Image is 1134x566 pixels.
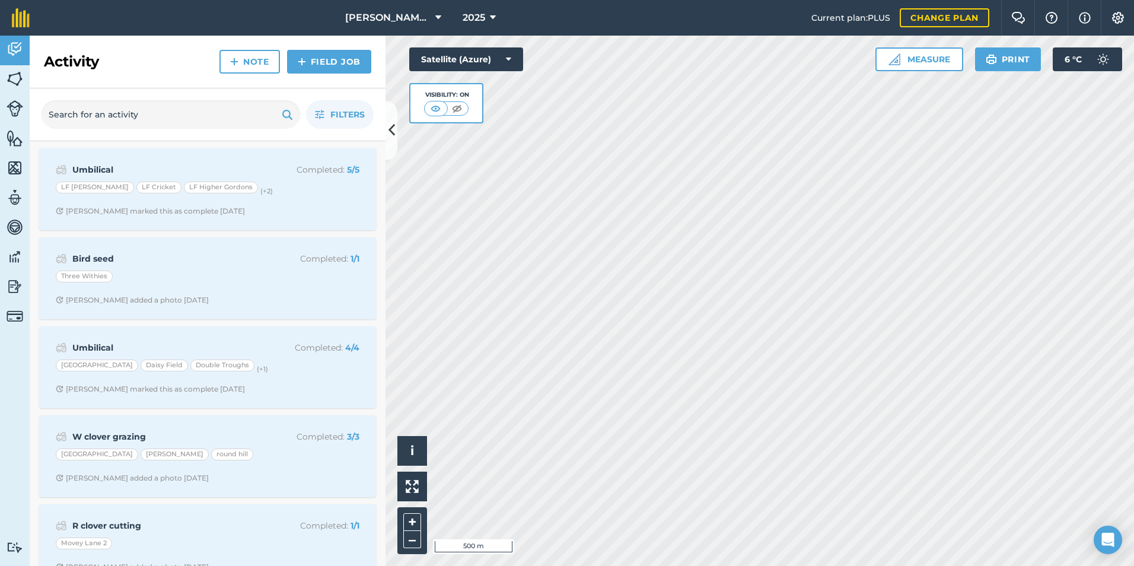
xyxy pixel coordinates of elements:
[345,342,359,353] strong: 4 / 4
[1011,12,1025,24] img: Two speech bubbles overlapping with the left bubble in the forefront
[7,308,23,325] img: svg+xml;base64,PD94bWwgdmVyc2lvbj0iMS4wIiBlbmNvZGluZz0idXRmLTgiPz4KPCEtLSBHZW5lcmF0b3I6IEFkb2JlIE...
[900,8,989,27] a: Change plan
[403,531,421,548] button: –
[260,187,273,195] small: (+ 2 )
[410,443,414,458] span: i
[7,248,23,266] img: svg+xml;base64,PD94bWwgdmVyc2lvbj0iMS4wIiBlbmNvZGluZz0idXRmLTgiPz4KPCEtLSBHZW5lcmF0b3I6IEFkb2JlIE...
[141,360,188,371] div: Daisy Field
[211,449,253,460] div: round hill
[306,100,374,129] button: Filters
[888,53,900,65] img: Ruler icon
[1053,47,1122,71] button: 6 °C
[397,436,427,466] button: i
[875,47,963,71] button: Measure
[7,278,23,295] img: svg+xml;base64,PD94bWwgdmVyc2lvbj0iMS4wIiBlbmNvZGluZz0idXRmLTgiPz4KPCEtLSBHZW5lcmF0b3I6IEFkb2JlIE...
[56,271,113,282] div: Three Withies
[406,480,419,493] img: Four arrows, one pointing top left, one top right, one bottom right and the last bottom left
[282,107,293,122] img: svg+xml;base64,PHN2ZyB4bWxucz0iaHR0cDovL3d3dy53My5vcmcvMjAwMC9zdmciIHdpZHRoPSIxOSIgaGVpZ2h0PSIyNC...
[219,50,280,74] a: Note
[7,542,23,553] img: svg+xml;base64,PD94bWwgdmVyc2lvbj0iMS4wIiBlbmNvZGluZz0idXRmLTgiPz4KPCEtLSBHZW5lcmF0b3I6IEFkb2JlIE...
[330,108,365,121] span: Filters
[265,163,359,176] p: Completed :
[56,538,112,549] div: Movey Lane 2
[46,422,369,490] a: W clover grazingCompleted: 3/3[GEOGRAPHIC_DATA][PERSON_NAME]round hillClock with arrow pointing c...
[56,519,67,533] img: svg+xml;base64,PD94bWwgdmVyc2lvbj0iMS4wIiBlbmNvZGluZz0idXRmLTgiPz4KPCEtLSBHZW5lcmF0b3I6IEFkb2JlIE...
[265,341,359,354] p: Completed :
[72,163,260,176] strong: Umbilical
[46,244,369,312] a: Bird seedCompleted: 1/1Three WithiesClock with arrow pointing clockwise[PERSON_NAME] added a phot...
[44,52,99,71] h2: Activity
[347,164,359,175] strong: 5 / 5
[463,11,485,25] span: 2025
[7,70,23,88] img: svg+xml;base64,PHN2ZyB4bWxucz0iaHR0cDovL3d3dy53My5vcmcvMjAwMC9zdmciIHdpZHRoPSI1NiIgaGVpZ2h0PSI2MC...
[7,218,23,236] img: svg+xml;base64,PD94bWwgdmVyc2lvbj0iMS4wIiBlbmNvZGluZz0idXRmLTgiPz4KPCEtLSBHZW5lcmF0b3I6IEFkb2JlIE...
[56,163,67,177] img: svg+xml;base64,PD94bWwgdmVyc2lvbj0iMS4wIiBlbmNvZGluZz0idXRmLTgiPz4KPCEtLSBHZW5lcmF0b3I6IEFkb2JlIE...
[265,519,359,532] p: Completed :
[450,103,464,115] img: svg+xml;base64,PHN2ZyB4bWxucz0iaHR0cDovL3d3dy53My5vcmcvMjAwMC9zdmciIHdpZHRoPSI1MCIgaGVpZ2h0PSI0MC...
[184,182,258,193] div: LF Higher Gordons
[287,50,371,74] a: Field Job
[347,431,359,442] strong: 3 / 3
[56,252,67,266] img: svg+xml;base64,PD94bWwgdmVyc2lvbj0iMS4wIiBlbmNvZGluZz0idXRmLTgiPz4KPCEtLSBHZW5lcmF0b3I6IEFkb2JlIE...
[1044,12,1059,24] img: A question mark icon
[12,8,30,27] img: fieldmargin Logo
[56,430,67,444] img: svg+xml;base64,PD94bWwgdmVyc2lvbj0iMS4wIiBlbmNvZGluZz0idXRmLTgiPz4KPCEtLSBHZW5lcmF0b3I6IEFkb2JlIE...
[56,295,209,305] div: [PERSON_NAME] added a photo [DATE]
[1065,47,1082,71] span: 6 ° C
[351,253,359,264] strong: 1 / 1
[345,11,431,25] span: [PERSON_NAME] LTD
[1091,47,1115,71] img: svg+xml;base64,PD94bWwgdmVyc2lvbj0iMS4wIiBlbmNvZGluZz0idXRmLTgiPz4KPCEtLSBHZW5lcmF0b3I6IEFkb2JlIE...
[46,333,369,401] a: UmbilicalCompleted: 4/4[GEOGRAPHIC_DATA]Daisy FieldDouble Troughs(+1)Clock with arrow pointing cl...
[141,449,209,460] div: [PERSON_NAME]
[1094,526,1122,554] div: Open Intercom Messenger
[56,206,245,216] div: [PERSON_NAME] marked this as complete [DATE]
[56,182,134,193] div: LF [PERSON_NAME]
[56,473,209,483] div: [PERSON_NAME] added a photo [DATE]
[7,129,23,147] img: svg+xml;base64,PHN2ZyB4bWxucz0iaHR0cDovL3d3dy53My5vcmcvMjAwMC9zdmciIHdpZHRoPSI1NiIgaGVpZ2h0PSI2MC...
[409,47,523,71] button: Satellite (Azure)
[1111,12,1125,24] img: A cog icon
[56,449,138,460] div: [GEOGRAPHIC_DATA]
[428,103,443,115] img: svg+xml;base64,PHN2ZyB4bWxucz0iaHR0cDovL3d3dy53My5vcmcvMjAwMC9zdmciIHdpZHRoPSI1MCIgaGVpZ2h0PSI0MC...
[351,520,359,531] strong: 1 / 1
[72,341,260,354] strong: Umbilical
[7,100,23,117] img: svg+xml;base64,PD94bWwgdmVyc2lvbj0iMS4wIiBlbmNvZGluZz0idXRmLTgiPz4KPCEtLSBHZW5lcmF0b3I6IEFkb2JlIE...
[1079,11,1091,25] img: svg+xml;base64,PHN2ZyB4bWxucz0iaHR0cDovL3d3dy53My5vcmcvMjAwMC9zdmciIHdpZHRoPSIxNyIgaGVpZ2h0PSIxNy...
[230,55,238,69] img: svg+xml;base64,PHN2ZyB4bWxucz0iaHR0cDovL3d3dy53My5vcmcvMjAwMC9zdmciIHdpZHRoPSIxNCIgaGVpZ2h0PSIyNC...
[265,252,359,265] p: Completed :
[56,296,63,304] img: Clock with arrow pointing clockwise
[136,182,181,193] div: LF Cricket
[975,47,1041,71] button: Print
[56,385,63,393] img: Clock with arrow pointing clockwise
[56,474,63,482] img: Clock with arrow pointing clockwise
[811,11,890,24] span: Current plan : PLUS
[56,360,138,371] div: [GEOGRAPHIC_DATA]
[7,159,23,177] img: svg+xml;base64,PHN2ZyB4bWxucz0iaHR0cDovL3d3dy53My5vcmcvMjAwMC9zdmciIHdpZHRoPSI1NiIgaGVpZ2h0PSI2MC...
[56,341,67,355] img: svg+xml;base64,PD94bWwgdmVyc2lvbj0iMS4wIiBlbmNvZGluZz0idXRmLTgiPz4KPCEtLSBHZW5lcmF0b3I6IEFkb2JlIE...
[42,100,300,129] input: Search for an activity
[7,189,23,206] img: svg+xml;base64,PD94bWwgdmVyc2lvbj0iMS4wIiBlbmNvZGluZz0idXRmLTgiPz4KPCEtLSBHZW5lcmF0b3I6IEFkb2JlIE...
[72,519,260,532] strong: R clover cutting
[190,360,254,371] div: Double Troughs
[7,40,23,58] img: svg+xml;base64,PD94bWwgdmVyc2lvbj0iMS4wIiBlbmNvZGluZz0idXRmLTgiPz4KPCEtLSBHZW5lcmF0b3I6IEFkb2JlIE...
[56,207,63,215] img: Clock with arrow pointing clockwise
[72,430,260,443] strong: W clover grazing
[46,155,369,223] a: UmbilicalCompleted: 5/5LF [PERSON_NAME]LF CricketLF Higher Gordons(+2)Clock with arrow pointing c...
[403,513,421,531] button: +
[298,55,306,69] img: svg+xml;base64,PHN2ZyB4bWxucz0iaHR0cDovL3d3dy53My5vcmcvMjAwMC9zdmciIHdpZHRoPSIxNCIgaGVpZ2h0PSIyNC...
[424,90,469,100] div: Visibility: On
[72,252,260,265] strong: Bird seed
[265,430,359,443] p: Completed :
[986,52,997,66] img: svg+xml;base64,PHN2ZyB4bWxucz0iaHR0cDovL3d3dy53My5vcmcvMjAwMC9zdmciIHdpZHRoPSIxOSIgaGVpZ2h0PSIyNC...
[56,384,245,394] div: [PERSON_NAME] marked this as complete [DATE]
[257,365,268,373] small: (+ 1 )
